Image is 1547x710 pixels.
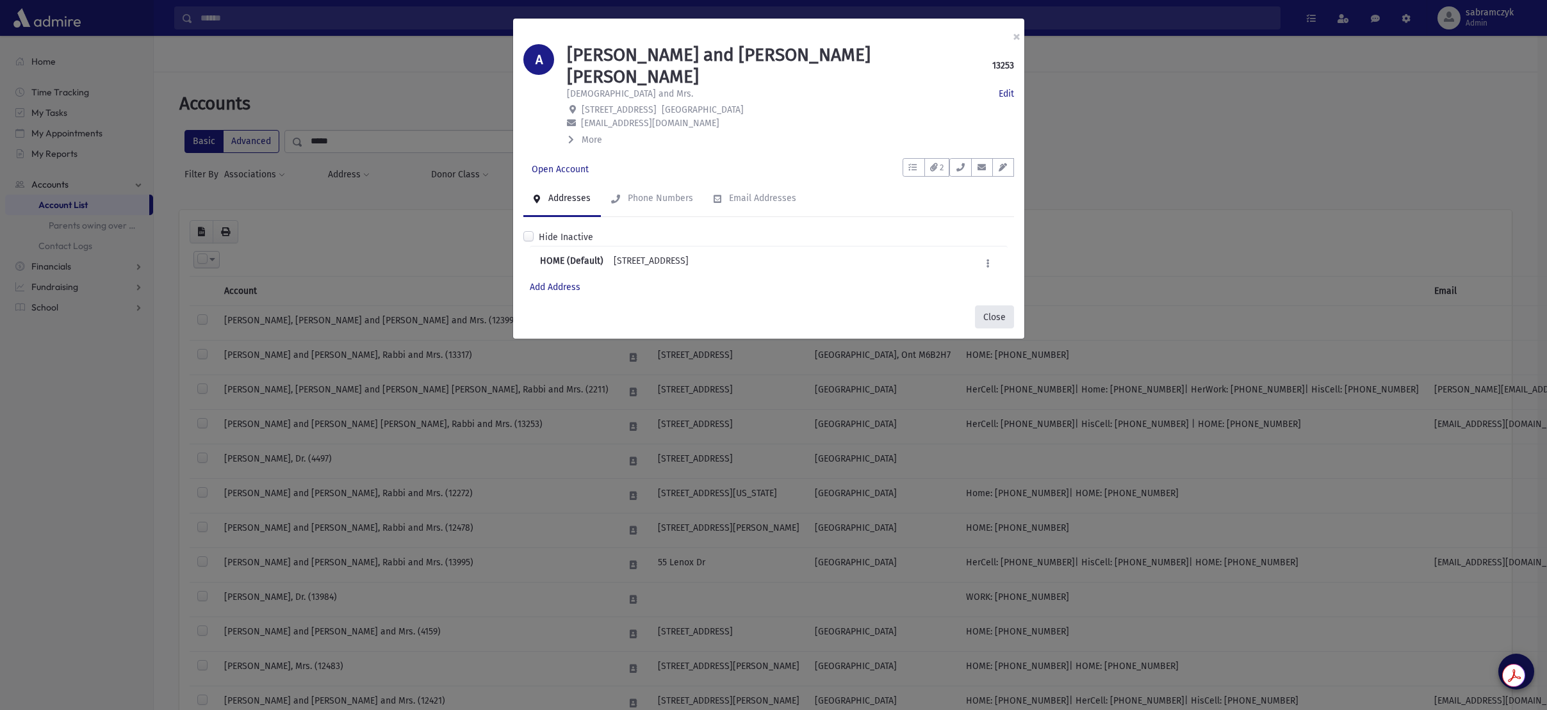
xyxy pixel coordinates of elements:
a: Phone Numbers [601,181,703,217]
a: Addresses [523,181,601,217]
div: A [523,44,554,75]
span: [GEOGRAPHIC_DATA] [662,104,744,115]
b: HOME (Default) [540,254,603,273]
span: [STREET_ADDRESS] [582,104,657,115]
h1: [PERSON_NAME] and [PERSON_NAME] [PERSON_NAME] [567,44,992,87]
div: Phone Numbers [625,193,693,204]
div: Email Addresses [726,193,796,204]
a: Edit [999,87,1014,101]
a: Email Addresses [703,181,806,217]
div: [STREET_ADDRESS] [614,254,689,273]
strong: 13253 [992,59,1014,72]
label: Hide Inactive [539,230,593,244]
div: Addresses [546,193,591,204]
p: [DEMOGRAPHIC_DATA] and Mrs. [567,87,693,101]
a: Add Address [530,282,580,293]
span: 2 [940,161,944,174]
button: More [567,133,603,147]
button: × [1003,19,1031,54]
a: Open Account [523,158,597,181]
span: More [582,134,602,145]
button: 2 [924,158,949,177]
button: Close [975,305,1014,328]
span: [EMAIL_ADDRESS][DOMAIN_NAME] [581,118,719,129]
